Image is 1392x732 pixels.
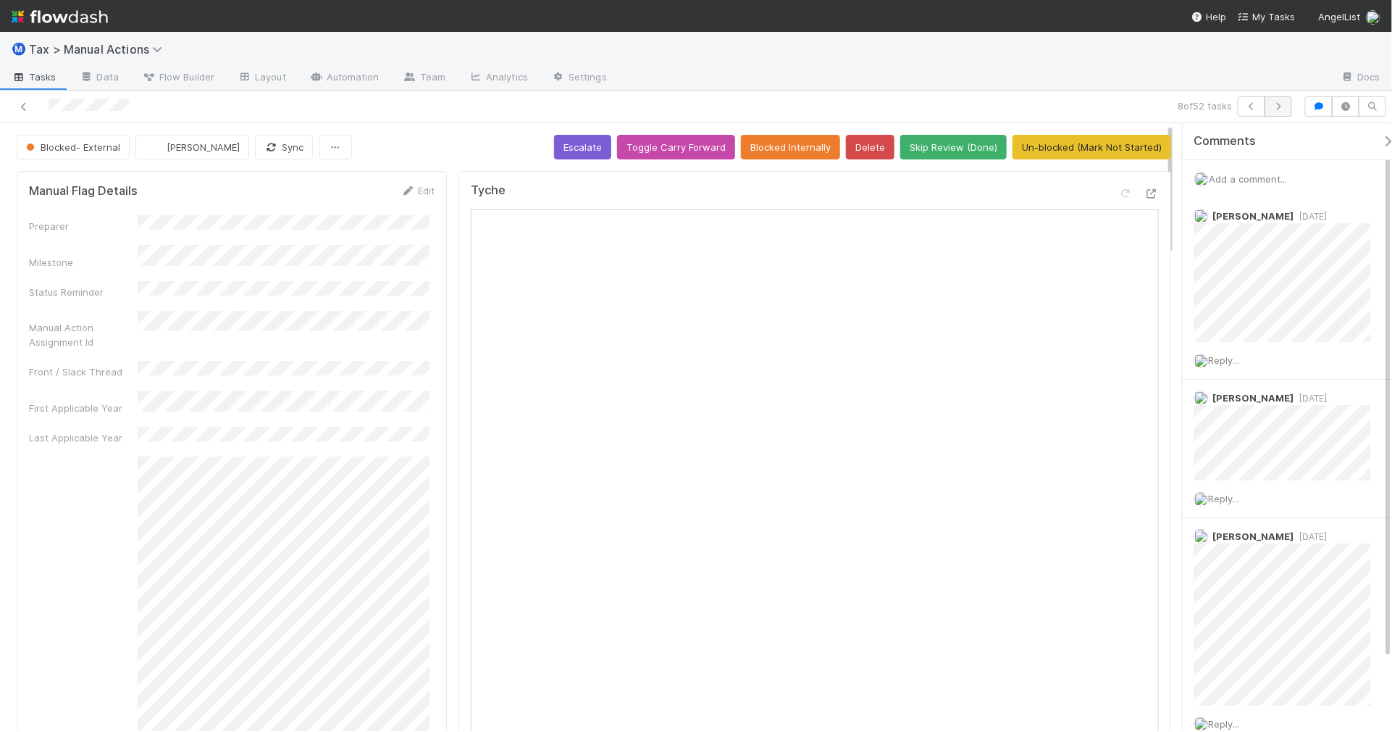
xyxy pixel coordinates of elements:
[12,43,26,55] span: Ⓜ️
[167,141,240,153] span: [PERSON_NAME]
[226,67,298,90] a: Layout
[298,67,391,90] a: Automation
[1212,392,1294,404] span: [PERSON_NAME]
[142,70,214,84] span: Flow Builder
[391,67,457,90] a: Team
[1238,11,1295,22] span: My Tasks
[1212,210,1294,222] span: [PERSON_NAME]
[1194,391,1208,405] img: avatar_711f55b7-5a46-40da-996f-bc93b6b86381.png
[1194,529,1208,544] img: avatar_711f55b7-5a46-40da-996f-bc93b6b86381.png
[130,67,226,90] a: Flow Builder
[135,135,249,159] button: [PERSON_NAME]
[617,135,735,159] button: Toggle Carry Forward
[12,70,56,84] span: Tasks
[1212,531,1294,542] span: [PERSON_NAME]
[1178,99,1232,113] span: 8 of 52 tasks
[1294,393,1327,404] span: [DATE]
[1191,9,1226,24] div: Help
[457,67,540,90] a: Analytics
[1238,9,1295,24] a: My Tasks
[1318,11,1360,22] span: AngelList
[1194,717,1208,731] img: avatar_45ea4894-10ca-450f-982d-dabe3bd75b0b.png
[1208,354,1239,366] span: Reply...
[554,135,611,159] button: Escalate
[1194,172,1209,186] img: avatar_45ea4894-10ca-450f-982d-dabe3bd75b0b.png
[29,255,138,270] div: Milestone
[540,67,619,90] a: Settings
[12,4,108,29] img: logo-inverted-e16ddd16eac7371096b0.svg
[29,285,138,299] div: Status Reminder
[1194,209,1208,223] img: avatar_711f55b7-5a46-40da-996f-bc93b6b86381.png
[29,320,138,349] div: Manual Action Assignment Id
[900,135,1007,159] button: Skip Review (Done)
[29,219,138,233] div: Preparer
[148,140,162,154] img: avatar_e41e7ae5-e7d9-4d8d-9f56-31b0d7a2f4fd.png
[401,185,435,196] a: Edit
[471,183,506,198] h5: Tyche
[29,431,138,445] div: Last Applicable Year
[1208,493,1239,504] span: Reply...
[29,401,138,415] div: First Applicable Year
[1294,211,1327,222] span: [DATE]
[1366,10,1380,25] img: avatar_45ea4894-10ca-450f-982d-dabe3bd75b0b.png
[846,135,894,159] button: Delete
[1209,173,1287,185] span: Add a comment...
[1208,718,1239,730] span: Reply...
[1194,492,1208,507] img: avatar_45ea4894-10ca-450f-982d-dabe3bd75b0b.png
[1194,134,1256,149] span: Comments
[29,184,138,199] h5: Manual Flag Details
[1294,531,1327,542] span: [DATE]
[255,135,313,159] button: Sync
[29,42,169,57] span: Tax > Manual Actions
[1329,67,1392,90] a: Docs
[68,67,130,90] a: Data
[29,365,138,379] div: Front / Slack Thread
[741,135,840,159] button: Blocked Internally
[1012,135,1171,159] button: Un-blocked (Mark Not Started)
[1194,354,1208,368] img: avatar_45ea4894-10ca-450f-982d-dabe3bd75b0b.png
